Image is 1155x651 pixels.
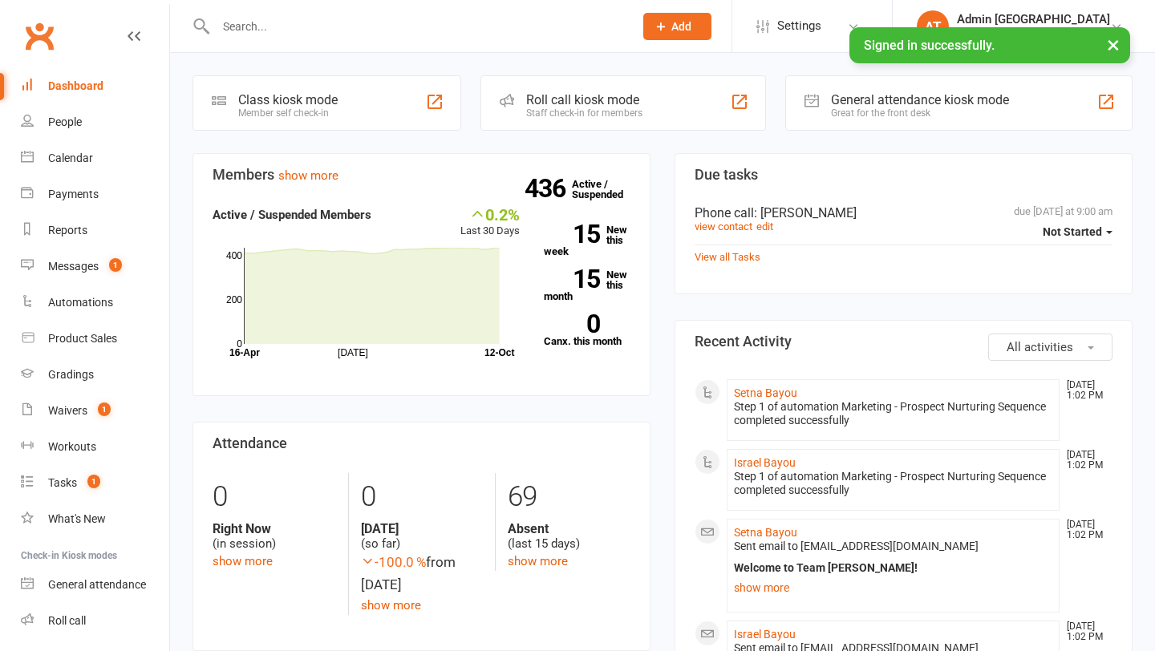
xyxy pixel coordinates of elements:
[361,598,421,613] a: show more
[213,435,630,451] h3: Attendance
[734,526,797,539] a: Setna Bayou
[48,578,146,591] div: General attendance
[361,521,484,552] div: (so far)
[864,38,995,53] span: Signed in successfully.
[734,561,1052,575] div: Welcome to Team [PERSON_NAME]!
[211,15,622,38] input: Search...
[695,167,1112,183] h3: Due tasks
[21,357,169,393] a: Gradings
[21,212,169,249] a: Reports
[48,152,93,164] div: Calendar
[1059,621,1112,642] time: [DATE] 1:02 PM
[48,512,106,525] div: What's New
[671,20,691,33] span: Add
[756,220,773,232] a: edit
[988,334,1112,361] button: All activities
[278,168,338,183] a: show more
[734,540,979,552] span: Sent email to [EMAIL_ADDRESS][DOMAIN_NAME]
[48,368,94,381] div: Gradings
[238,107,338,119] div: Member self check-in
[48,332,117,345] div: Product Sales
[544,222,600,246] strong: 15
[48,115,82,128] div: People
[213,167,630,183] h3: Members
[734,470,1052,497] div: Step 1 of automation Marketing - Prospect Nurturing Sequence completed successfully
[361,473,484,521] div: 0
[48,296,113,309] div: Automations
[544,312,600,336] strong: 0
[734,400,1052,427] div: Step 1 of automation Marketing - Prospect Nurturing Sequence completed successfully
[695,205,1112,220] div: Phone call
[1059,450,1112,471] time: [DATE] 1:02 PM
[508,473,630,521] div: 69
[21,140,169,176] a: Calendar
[361,554,426,570] span: -100.0 %
[544,267,600,291] strong: 15
[21,104,169,140] a: People
[213,521,336,552] div: (in session)
[695,334,1112,350] h3: Recent Activity
[48,260,99,273] div: Messages
[213,473,336,521] div: 0
[48,476,77,489] div: Tasks
[21,603,169,639] a: Roll call
[361,521,484,536] strong: [DATE]
[695,251,760,263] a: View all Tasks
[508,554,568,568] a: show more
[109,258,122,272] span: 1
[544,314,630,346] a: 0Canx. this month
[643,13,711,40] button: Add
[21,393,169,429] a: Waivers 1
[21,567,169,603] a: General attendance kiosk mode
[526,92,642,107] div: Roll call kiosk mode
[19,16,59,56] a: Clubworx
[734,456,796,469] a: Israel Bayou
[21,501,169,537] a: What's New
[1007,340,1073,354] span: All activities
[21,68,169,104] a: Dashboard
[572,167,642,212] a: 436Active / Suspended
[508,521,630,536] strong: Absent
[1043,217,1112,246] button: Not Started
[21,465,169,501] a: Tasks 1
[213,554,273,568] a: show more
[957,26,1110,41] div: Team [PERSON_NAME] Lakes
[1059,380,1112,401] time: [DATE] 1:02 PM
[734,386,797,399] a: Setna Bayou
[48,404,87,417] div: Waivers
[544,224,630,257] a: 15New this week
[734,576,1052,599] a: show more
[957,12,1110,26] div: Admin [GEOGRAPHIC_DATA]
[525,176,572,200] strong: 436
[508,521,630,552] div: (last 15 days)
[1099,27,1128,62] button: ×
[460,205,520,223] div: 0.2%
[754,205,857,220] span: : [PERSON_NAME]
[777,8,821,44] span: Settings
[238,92,338,107] div: Class kiosk mode
[361,552,484,595] div: from [DATE]
[48,224,87,237] div: Reports
[1043,225,1102,238] span: Not Started
[21,176,169,212] a: Payments
[21,285,169,321] a: Automations
[48,440,96,453] div: Workouts
[831,107,1009,119] div: Great for the front desk
[544,269,630,301] a: 15New this month
[21,321,169,357] a: Product Sales
[98,402,111,416] span: 1
[695,220,752,232] a: view contact
[21,249,169,285] a: Messages 1
[831,92,1009,107] div: General attendance kiosk mode
[213,208,371,222] strong: Active / Suspended Members
[460,205,520,240] div: Last 30 Days
[21,429,169,465] a: Workouts
[917,10,949,42] div: AT
[526,107,642,119] div: Staff check-in for members
[734,628,796,641] a: Israel Bayou
[48,614,86,627] div: Roll call
[213,521,336,536] strong: Right Now
[48,79,103,92] div: Dashboard
[87,475,100,488] span: 1
[48,188,99,200] div: Payments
